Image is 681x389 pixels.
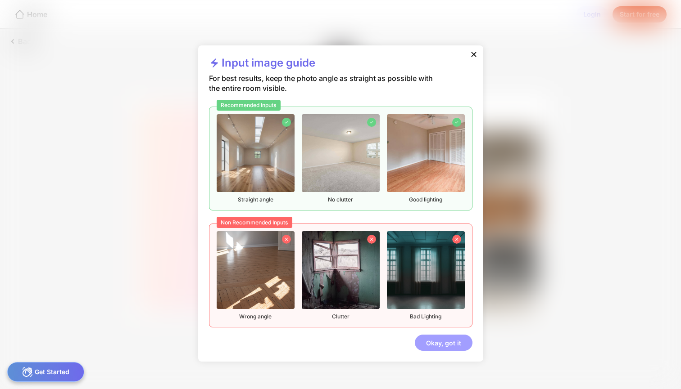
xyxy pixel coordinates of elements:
[387,231,465,309] img: nonrecommendedImageEmpty3.jpg
[209,73,444,107] div: For best results, keep the photo angle as straight as possible with the entire room visible.
[387,114,465,192] img: emptyBedroomImage4.jpg
[217,231,295,309] img: nonrecommendedImageEmpty1.png
[387,114,465,203] div: Good lighting
[217,217,293,228] div: Non Recommended Inputs
[302,231,380,320] div: Clutter
[302,231,380,309] img: nonrecommendedImageEmpty2.png
[217,114,295,192] img: emptyLivingRoomImage1.jpg
[302,114,380,203] div: No clutter
[209,56,315,73] div: Input image guide
[302,114,380,192] img: emptyBedroomImage7.jpg
[217,114,295,203] div: Straight angle
[217,100,281,111] div: Recommended Inputs
[387,231,465,320] div: Bad Lighting
[7,362,84,382] div: Get Started
[217,231,295,320] div: Wrong angle
[415,335,472,351] div: Okay, got it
